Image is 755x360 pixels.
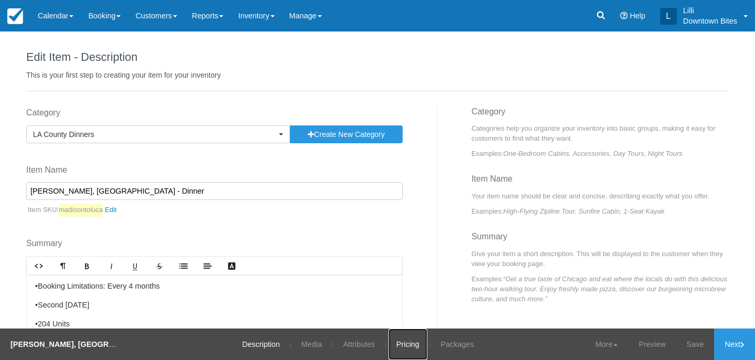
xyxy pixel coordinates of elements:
a: HTML [27,257,51,274]
h3: Category [471,107,729,124]
a: Underline [123,257,147,274]
label: Summary [26,238,403,250]
button: Create New Category [290,125,403,143]
span: LA County Dinners [33,129,276,140]
p: Examples: [471,206,729,216]
a: Packages [433,329,482,360]
p: Your item name should be clear and concise, describing exactly what you offer. [471,191,729,201]
a: Attributes [335,329,383,360]
a: Strikethrough [147,257,171,274]
i: Help [620,12,628,19]
a: Align [196,257,220,274]
p: Lilli [683,5,737,16]
p: This is your first step to creating your item for your inventory [26,70,729,80]
a: Description [234,329,288,360]
h3: Summary [471,232,729,249]
p: Downtown Bites [683,16,737,26]
a: Italic [99,257,123,274]
a: Pricing [389,329,427,360]
span: Help [630,12,645,20]
a: Lists [171,257,196,274]
p: Categories help you organize your inventory into basic groups, making it easy for customers to fi... [471,123,729,143]
a: Next [714,329,755,360]
button: LA County Dinners [26,125,290,143]
a: madisontoluca [59,204,121,217]
p: Give your item a short description. This will be displayed to the customer when they view your bo... [471,249,729,269]
p: Examples: [471,149,729,158]
p: Item SKU: [26,204,403,217]
div: L [660,8,677,25]
h1: Edit Item - Description [26,51,729,63]
a: More [585,329,629,360]
a: Bold [75,257,99,274]
a: Preview [628,329,676,360]
a: Media [294,329,330,360]
em: “Get a true taste of Chicago and eat where the locals do with this delicious two-hour walking tou... [471,275,727,303]
p: •204 Units [35,319,394,330]
img: checkfront-main-nav-mini-logo.png [7,8,23,24]
label: Category [26,107,403,119]
a: Save [676,329,715,360]
h3: Item Name [471,174,729,191]
strong: [PERSON_NAME], [GEOGRAPHIC_DATA] - Dinner [10,340,189,348]
input: Enter a new Item Name [26,182,403,200]
p: •Booking Limitations: Every 4 months [35,281,394,292]
em: High-Flying Zipline Tour, Sunfire Cabin, 1-Seat Kayak [503,207,664,215]
a: Text Color [220,257,244,274]
p: Examples: [471,274,729,304]
a: Format [51,257,75,274]
em: One-Bedroom Cabins, Accessories, Day Tours, Night Tours [503,150,683,157]
p: •Second [DATE] [35,300,394,311]
label: Item Name [26,164,403,176]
